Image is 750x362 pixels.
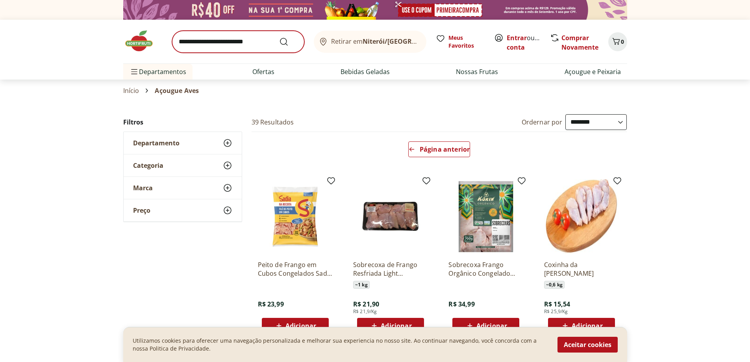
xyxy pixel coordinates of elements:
[285,323,316,329] span: Adicionar
[507,33,550,52] a: Criar conta
[124,132,242,154] button: Departamento
[448,179,523,254] img: Sobrecoxa Frango Orgânico Congelado Korin 700g
[381,323,411,329] span: Adicionar
[123,114,242,130] h2: Filtros
[621,38,624,45] span: 0
[133,139,180,147] span: Departamento
[133,184,153,192] span: Marca
[331,38,418,45] span: Retirar em
[544,308,568,315] span: R$ 25,9/Kg
[544,281,565,289] span: ~ 0,6 kg
[258,300,284,308] span: R$ 23,99
[353,308,377,315] span: R$ 21,9/Kg
[522,118,563,126] label: Ordernar por
[155,87,199,94] span: Açougue Aves
[353,300,379,308] span: R$ 21,90
[262,318,329,334] button: Adicionar
[436,34,485,50] a: Meus Favoritos
[258,260,333,278] a: Peito de Frango em Cubos Congelados Sadia 400g
[452,318,519,334] button: Adicionar
[448,34,485,50] span: Meus Favoritos
[507,33,542,52] span: ou
[548,318,615,334] button: Adicionar
[420,146,470,152] span: Página anterior
[608,32,627,51] button: Carrinho
[123,87,139,94] a: Início
[353,281,370,289] span: ~ 1 kg
[408,141,470,160] a: Página anterior
[130,62,186,81] span: Departamentos
[133,206,150,214] span: Preço
[172,31,304,53] input: search
[572,323,602,329] span: Adicionar
[279,37,298,46] button: Submit Search
[124,177,242,199] button: Marca
[476,323,507,329] span: Adicionar
[544,260,619,278] a: Coxinha da [PERSON_NAME]
[561,33,598,52] a: Comprar Novamente
[544,300,570,308] span: R$ 15,54
[314,31,426,53] button: Retirar emNiterói/[GEOGRAPHIC_DATA]
[130,62,139,81] button: Menu
[507,33,527,42] a: Entrar
[448,300,474,308] span: R$ 34,99
[363,37,452,46] b: Niterói/[GEOGRAPHIC_DATA]
[258,179,333,254] img: Peito de Frango em Cubos Congelados Sadia 400g
[133,162,163,169] span: Categoria
[409,146,415,152] svg: Arrow Left icon
[123,29,163,53] img: Hortifruti
[544,179,619,254] img: Coxinha da Asa de Frango
[252,118,294,126] h2: 39 Resultados
[557,337,618,353] button: Aceitar cookies
[357,318,424,334] button: Adicionar
[565,67,621,76] a: Açougue e Peixaria
[353,179,428,254] img: Sobrecoxa de Frango Resfriada Light Tamanho Família
[133,337,548,353] p: Utilizamos cookies para oferecer uma navegação personalizada e melhorar sua experiencia no nosso ...
[124,154,242,176] button: Categoria
[252,67,274,76] a: Ofertas
[448,260,523,278] a: Sobrecoxa Frango Orgânico Congelado Korin 700g
[456,67,498,76] a: Nossas Frutas
[341,67,390,76] a: Bebidas Geladas
[124,199,242,221] button: Preço
[353,260,428,278] a: Sobrecoxa de Frango Resfriada Light [GEOGRAPHIC_DATA]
